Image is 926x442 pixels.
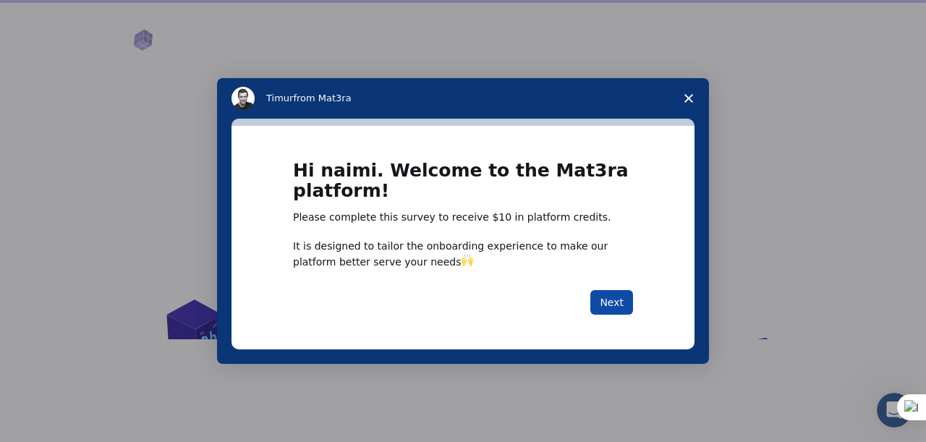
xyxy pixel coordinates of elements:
button: Next [590,290,633,315]
img: Profile image for Timur [231,87,255,110]
span: Close survey [668,78,709,119]
div: It is designed to tailor the onboarding experience to make our platform better serve your needs [293,239,633,268]
span: Assistance [23,10,93,23]
h1: Hi naimi. Welcome to the Mat3ra platform! [293,161,633,211]
span: from Mat3ra [293,93,351,103]
div: Please complete this survey to receive $10 in platform credits. [293,211,633,225]
span: Timur [266,93,293,103]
